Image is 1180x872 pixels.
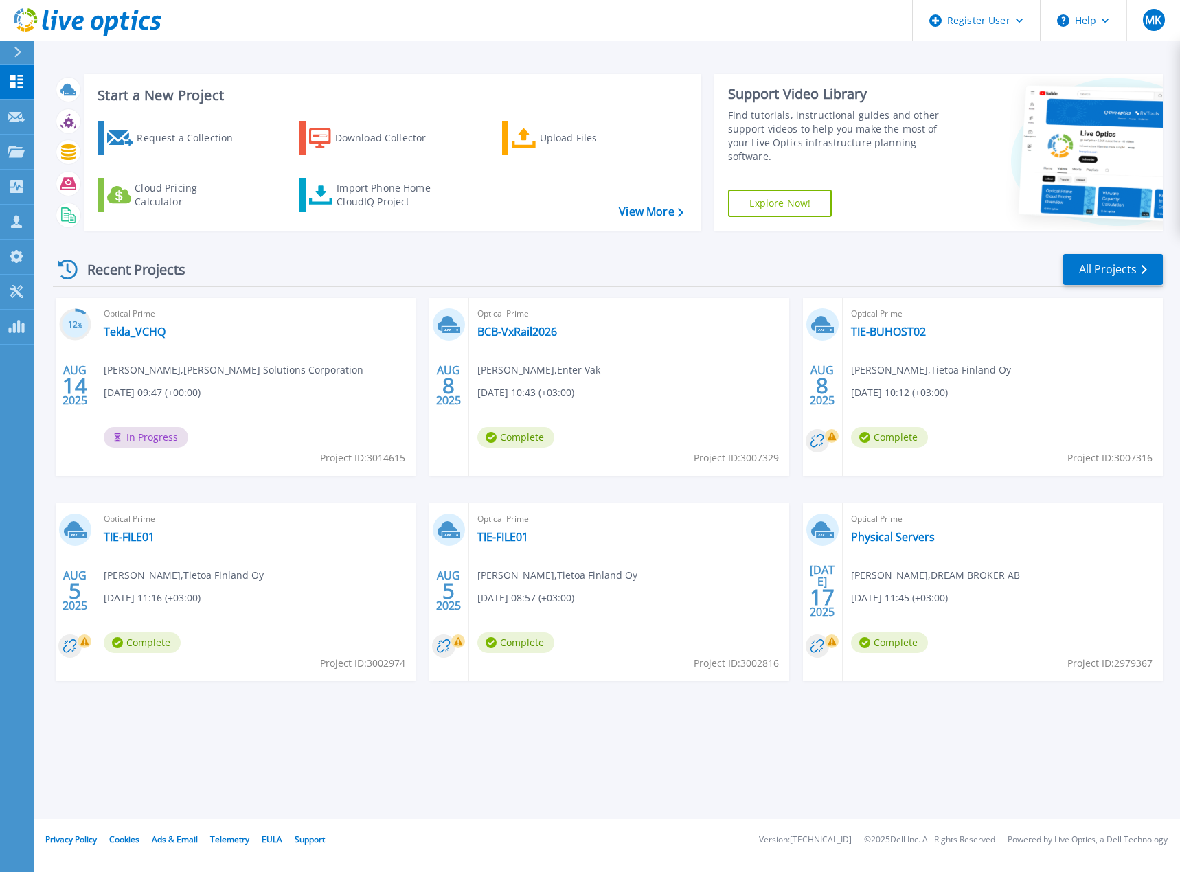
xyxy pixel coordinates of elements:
span: Optical Prime [851,306,1155,321]
a: All Projects [1063,254,1163,285]
a: EULA [262,834,282,845]
span: Project ID: 3002974 [320,656,405,671]
span: In Progress [104,427,188,448]
div: [DATE] 2025 [809,566,835,616]
div: Find tutorials, instructional guides and other support videos to help you make the most of your L... [728,108,955,163]
a: Request a Collection [98,121,251,155]
div: AUG 2025 [62,566,88,616]
span: Project ID: 3007329 [694,450,779,466]
span: Optical Prime [851,512,1155,527]
a: TIE-FILE01 [477,530,528,544]
span: 5 [442,585,455,597]
div: AUG 2025 [435,566,462,616]
a: Cookies [109,834,139,845]
span: Optical Prime [104,512,407,527]
div: Upload Files [540,124,650,152]
span: Optical Prime [104,306,407,321]
div: Support Video Library [728,85,955,103]
h3: 12 [59,317,91,333]
a: BCB-VxRail2026 [477,325,557,339]
span: Complete [851,427,928,448]
span: Project ID: 3002816 [694,656,779,671]
span: MK [1145,14,1161,25]
a: Support [295,834,325,845]
a: TIE-FILE01 [104,530,155,544]
a: Physical Servers [851,530,935,544]
span: [DATE] 09:47 (+00:00) [104,385,201,400]
span: [DATE] 10:12 (+03:00) [851,385,948,400]
li: Powered by Live Optics, a Dell Technology [1008,836,1168,845]
a: Privacy Policy [45,834,97,845]
li: Version: [TECHNICAL_ID] [759,836,852,845]
a: Explore Now! [728,190,832,217]
h3: Start a New Project [98,88,683,103]
a: Upload Files [502,121,655,155]
span: Optical Prime [477,306,781,321]
span: Complete [851,632,928,653]
span: Complete [477,427,554,448]
span: 8 [442,380,455,391]
span: 5 [69,585,81,597]
a: Cloud Pricing Calculator [98,178,251,212]
span: Complete [104,632,181,653]
div: AUG 2025 [435,360,462,411]
span: % [78,321,82,329]
span: [DATE] 10:43 (+03:00) [477,385,574,400]
a: Telemetry [210,834,249,845]
div: Import Phone Home CloudIQ Project [337,181,444,209]
span: Project ID: 3014615 [320,450,405,466]
span: [PERSON_NAME] , DREAM BROKER AB [851,568,1020,583]
span: 17 [810,591,835,603]
a: Download Collector [299,121,453,155]
div: Request a Collection [137,124,247,152]
a: View More [619,205,683,218]
div: AUG 2025 [809,360,835,411]
span: [PERSON_NAME] , [PERSON_NAME] Solutions Corporation [104,363,363,378]
span: [PERSON_NAME] , Tietoa Finland Oy [104,568,264,583]
span: Complete [477,632,554,653]
span: 8 [816,380,828,391]
span: [DATE] 11:16 (+03:00) [104,590,201,606]
div: AUG 2025 [62,360,88,411]
a: Tekla_VCHQ [104,325,166,339]
div: Recent Projects [53,253,204,286]
span: [DATE] 11:45 (+03:00) [851,590,948,606]
span: 14 [63,380,87,391]
span: Project ID: 3007316 [1067,450,1153,466]
span: [PERSON_NAME] , Enter Vak [477,363,600,378]
li: © 2025 Dell Inc. All Rights Reserved [864,836,995,845]
a: Ads & Email [152,834,198,845]
span: Optical Prime [477,512,781,527]
div: Download Collector [335,124,445,152]
span: Project ID: 2979367 [1067,656,1153,671]
span: [PERSON_NAME] , Tietoa Finland Oy [851,363,1011,378]
a: TIE-BUHOST02 [851,325,926,339]
div: Cloud Pricing Calculator [135,181,245,209]
span: [DATE] 08:57 (+03:00) [477,590,574,606]
span: [PERSON_NAME] , Tietoa Finland Oy [477,568,637,583]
